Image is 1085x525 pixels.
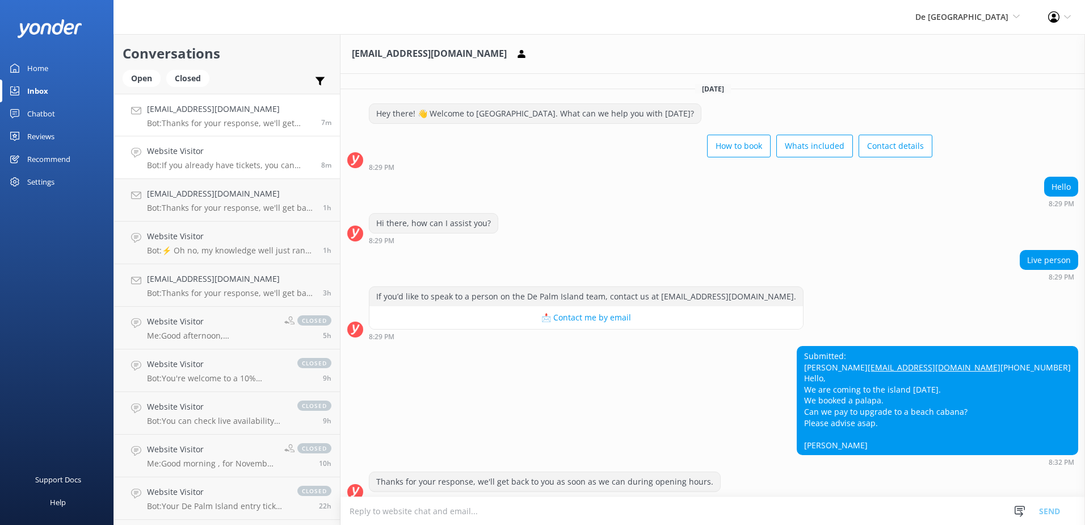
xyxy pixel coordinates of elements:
div: Recommend [27,148,70,170]
h4: Website Visitor [147,315,276,328]
div: Hey there! 👋 Welcome to [GEOGRAPHIC_DATA]. What can we help you with [DATE]? [369,104,701,123]
div: Chatbot [27,102,55,125]
a: Website VisitorMe:Good afternoon, [GEOGRAPHIC_DATA] is open every day from 10am -5pmclosed5h [114,307,340,349]
span: closed [297,401,331,411]
a: Website VisitorBot:You can check live availability and book your Sea Trek online at [URL][DOMAIN_... [114,392,340,435]
button: 📩 Contact me by email [369,306,803,329]
div: Oct 12 2025 08:29pm (UTC -04:00) America/Caracas [369,163,932,171]
div: Thanks for your response, we'll get back to you as soon as we can during opening hours. [369,472,720,491]
span: [DATE] [695,84,731,94]
div: Oct 12 2025 08:32pm (UTC -04:00) America/Caracas [797,458,1078,466]
h3: [EMAIL_ADDRESS][DOMAIN_NAME] [352,47,507,61]
h4: Website Visitor [147,230,314,243]
span: Oct 12 2025 10:39am (UTC -04:00) America/Caracas [319,459,331,468]
a: Website VisitorBot:You're welcome to a 10% discount using the code SAVE10 during the checkout pro... [114,349,340,392]
span: Oct 12 2025 07:36pm (UTC -04:00) America/Caracas [323,203,331,213]
h4: [EMAIL_ADDRESS][DOMAIN_NAME] [147,103,313,115]
a: Closed [166,72,215,84]
div: Oct 12 2025 08:29pm (UTC -04:00) America/Caracas [369,236,498,244]
div: Oct 12 2025 08:32pm (UTC -04:00) America/Caracas [369,495,721,503]
h2: Conversations [123,43,331,64]
div: Closed [166,70,209,87]
span: closed [297,486,331,496]
strong: 8:29 PM [1049,274,1074,281]
span: Oct 11 2025 09:44pm (UTC -04:00) America/Caracas [319,501,331,511]
img: yonder-white-logo.png [17,19,82,38]
div: Open [123,70,161,87]
span: Oct 12 2025 03:21pm (UTC -04:00) America/Caracas [323,331,331,340]
div: Help [50,491,66,514]
h4: [EMAIL_ADDRESS][DOMAIN_NAME] [147,273,314,285]
div: Home [27,57,48,80]
span: Oct 12 2025 07:29pm (UTC -04:00) America/Caracas [323,245,331,255]
span: Oct 12 2025 08:32pm (UTC -04:00) America/Caracas [321,118,331,127]
div: Reviews [27,125,54,148]
a: [EMAIL_ADDRESS][DOMAIN_NAME] [868,362,1000,373]
a: [EMAIL_ADDRESS][DOMAIN_NAME]Bot:Thanks for your response, we'll get back to you as soon as we can... [114,264,340,307]
div: Oct 12 2025 08:29pm (UTC -04:00) America/Caracas [369,332,804,340]
p: Bot: Thanks for your response, we'll get back to you as soon as we can during opening hours. [147,118,313,128]
button: Contact details [859,135,932,157]
span: De [GEOGRAPHIC_DATA] [915,11,1008,22]
h4: Website Visitor [147,443,276,456]
p: Bot: Thanks for your response, we'll get back to you as soon as we can during opening hours. [147,288,314,298]
h4: Website Visitor [147,401,286,413]
button: How to book [707,135,771,157]
p: Bot: Your De Palm Island entry ticket includes a lunch buffet, open bar with unlimited beverages,... [147,501,286,511]
h4: Website Visitor [147,358,286,370]
a: Website VisitorBot:If you already have tickets, you can contact De [GEOGRAPHIC_DATA] to upgrade y... [114,136,340,179]
p: Me: Good morning , for November the waterslides will be open [147,459,276,469]
div: Settings [27,170,54,193]
p: Me: Good afternoon, [GEOGRAPHIC_DATA] is open every day from 10am -5pm [147,331,276,341]
div: Submitted: [PERSON_NAME] [PHONE_NUMBER] Hello, We are coming to the island [DATE]. We booked a pa... [797,347,1078,455]
p: Bot: You can check live availability and book your Sea Trek online at [URL][DOMAIN_NAME]. [147,416,286,426]
p: Bot: Thanks for your response, we'll get back to you as soon as we can during opening hours. [147,203,314,213]
h4: Website Visitor [147,486,286,498]
strong: 8:29 PM [369,164,394,171]
div: Hello [1045,177,1078,197]
span: Oct 12 2025 08:31pm (UTC -04:00) America/Caracas [321,160,331,170]
a: Website VisitorMe:Good morning , for November the waterslides will be openclosed10h [114,435,340,477]
p: Bot: If you already have tickets, you can contact De [GEOGRAPHIC_DATA] to upgrade your experience... [147,160,313,170]
span: Oct 12 2025 10:58am (UTC -04:00) America/Caracas [323,416,331,426]
span: closed [297,358,331,368]
p: Bot: You're welcome to a 10% discount using the code SAVE10 during the checkout process! Book onl... [147,373,286,384]
h4: Website Visitor [147,145,313,157]
div: If you’d like to speak to a person on the De Palm Island team, contact us at [EMAIL_ADDRESS][DOMA... [369,287,803,306]
button: Whats included [776,135,853,157]
a: Open [123,72,166,84]
div: Hi there, how can I assist you? [369,214,498,233]
strong: 8:32 PM [369,496,394,503]
p: Bot: ⚡ Oh no, my knowledge well just ran dry! Could you reshuffle your question? If I still draw ... [147,245,314,256]
span: closed [297,443,331,453]
strong: 8:32 PM [1049,459,1074,466]
span: closed [297,315,331,326]
div: Oct 12 2025 08:29pm (UTC -04:00) America/Caracas [1044,199,1078,207]
a: Website VisitorBot:⚡ Oh no, my knowledge well just ran dry! Could you reshuffle your question? If... [114,222,340,264]
a: Website VisitorBot:Your De Palm Island entry ticket includes a lunch buffet, open bar with unlimi... [114,477,340,520]
strong: 8:29 PM [369,334,394,340]
div: Inbox [27,80,48,102]
div: Oct 12 2025 08:29pm (UTC -04:00) America/Caracas [1020,273,1078,281]
span: Oct 12 2025 11:24am (UTC -04:00) America/Caracas [323,373,331,383]
a: [EMAIL_ADDRESS][DOMAIN_NAME]Bot:Thanks for your response, we'll get back to you as soon as we can... [114,179,340,222]
div: Live person [1020,251,1078,270]
a: [EMAIL_ADDRESS][DOMAIN_NAME]Bot:Thanks for your response, we'll get back to you as soon as we can... [114,94,340,136]
strong: 8:29 PM [369,238,394,244]
div: Support Docs [35,468,81,491]
strong: 8:29 PM [1049,201,1074,207]
h4: [EMAIL_ADDRESS][DOMAIN_NAME] [147,188,314,200]
span: Oct 12 2025 05:19pm (UTC -04:00) America/Caracas [323,288,331,298]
